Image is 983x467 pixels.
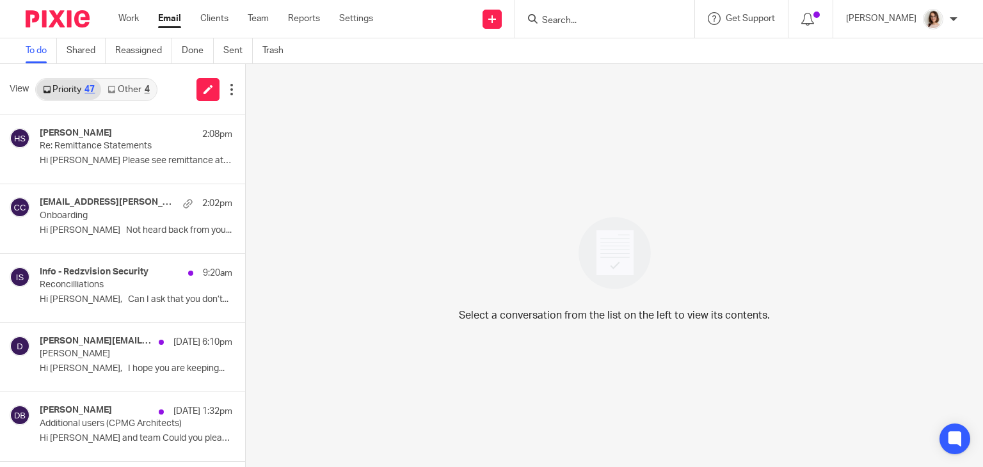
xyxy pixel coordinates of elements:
img: image [570,209,659,297]
p: [PERSON_NAME] [40,349,194,360]
p: Select a conversation from the list on the left to view its contents. [459,308,770,323]
input: Search [541,15,656,27]
p: Reconcilliations [40,280,194,290]
p: Additional users (CPMG Architects) [40,418,194,429]
img: svg%3E [10,197,30,218]
a: Clients [200,12,228,25]
p: Hi [PERSON_NAME], I hope you are keeping... [40,363,232,374]
a: Done [182,38,214,63]
h4: [PERSON_NAME] [40,128,112,139]
img: svg%3E [10,405,30,425]
img: svg%3E [10,267,30,287]
p: 9:20am [203,267,232,280]
img: Caroline%20-%20HS%20-%20LI.png [923,9,943,29]
h4: [PERSON_NAME] [40,405,112,416]
p: Hi [PERSON_NAME], Can I ask that you don’t... [40,294,232,305]
p: [DATE] 6:10pm [173,336,232,349]
h4: Info - Redzvision Security [40,267,148,278]
p: Onboarding [40,210,194,221]
a: Sent [223,38,253,63]
a: Settings [339,12,373,25]
a: Shared [67,38,106,63]
p: [PERSON_NAME] [846,12,916,25]
p: 2:02pm [202,197,232,210]
a: Other4 [101,79,156,100]
img: svg%3E [10,336,30,356]
p: [DATE] 1:32pm [173,405,232,418]
p: Hi [PERSON_NAME] and team Could you please add... [40,433,232,444]
span: View [10,83,29,96]
a: Email [158,12,181,25]
span: Get Support [726,14,775,23]
h4: [EMAIL_ADDRESS][PERSON_NAME][DOMAIN_NAME], [PERSON_NAME], Me [40,197,177,208]
a: Work [118,12,139,25]
a: Trash [262,38,293,63]
p: Hi [PERSON_NAME] Not heard back from you... [40,225,232,236]
p: Hi [PERSON_NAME] Please see remittance attached for... [40,155,232,166]
img: svg%3E [10,128,30,148]
p: Re: Remittance Statements [40,141,194,152]
img: Pixie [26,10,90,28]
div: 47 [84,85,95,94]
p: 2:08pm [202,128,232,141]
a: Reassigned [115,38,172,63]
a: Team [248,12,269,25]
a: Priority47 [36,79,101,100]
h4: [PERSON_NAME][EMAIL_ADDRESS][DOMAIN_NAME] [40,336,152,347]
div: 4 [145,85,150,94]
a: Reports [288,12,320,25]
a: To do [26,38,57,63]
